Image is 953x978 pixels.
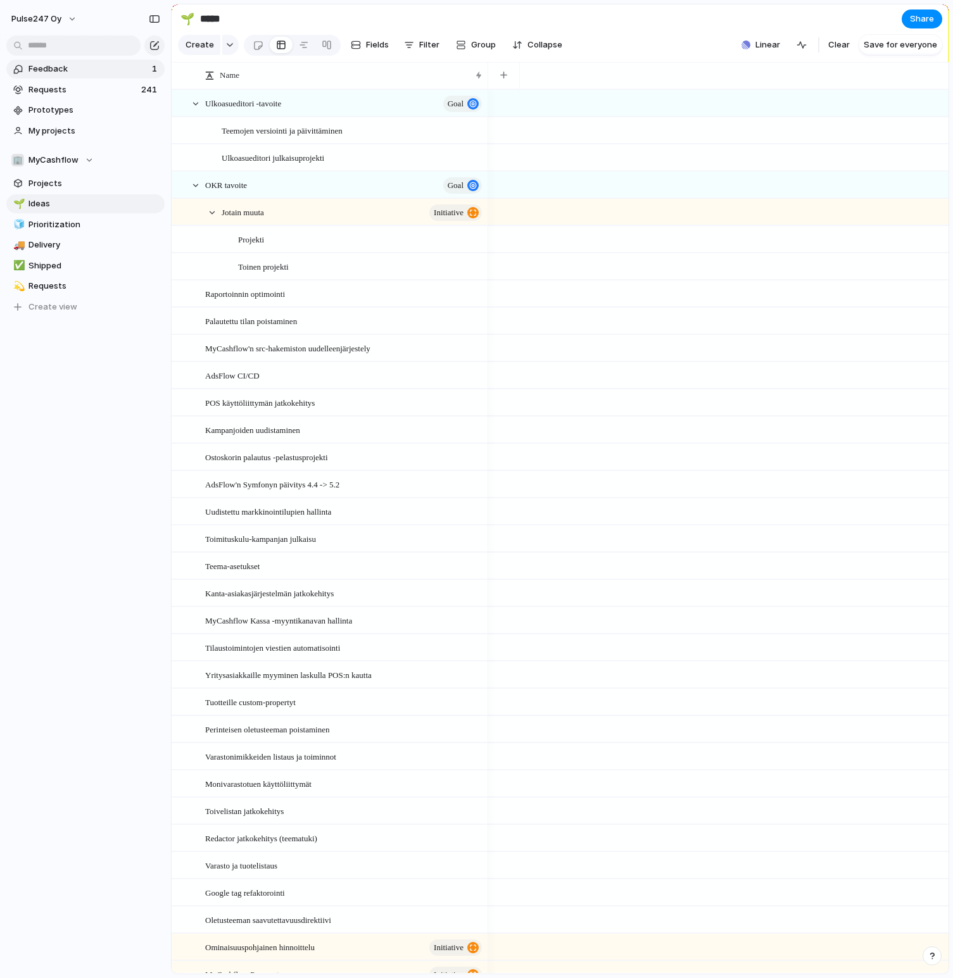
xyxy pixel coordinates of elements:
span: Share [910,13,934,25]
a: 🧊Prioritization [6,215,165,234]
span: Toivelistan jatkokehitys [205,803,284,818]
button: 🏢MyCashflow [6,151,165,170]
span: Requests [28,280,160,292]
span: Jotain muuta [222,204,264,219]
a: 💫Requests [6,277,165,296]
span: Collapse [527,39,562,51]
span: MyCashflow [28,154,79,166]
button: Clear [823,35,855,55]
span: Create view [28,301,77,313]
span: Ideas [28,197,160,210]
span: Tilaustoimintojen viestien automatisointi [205,640,340,655]
button: Create [178,35,220,55]
span: Monivarastotuen käyttöliittymät [205,776,312,791]
span: Redactor jatkokehitys (teematuki) [205,831,317,845]
span: Palautettu tilan poistaminen [205,313,297,328]
div: 🏢 [11,154,24,166]
div: ✅ [13,258,22,273]
button: Goal [443,177,482,194]
span: Projects [28,177,160,190]
span: Prioritization [28,218,160,231]
span: 1 [152,63,160,75]
span: MyCashflow'n src-hakemiston uudelleenjärjestely [205,341,370,355]
button: Filter [399,35,445,55]
span: Varastonimikkeiden listaus ja toiminnot [205,749,336,763]
span: Projekti [238,232,264,246]
button: Goal [443,96,482,112]
span: Pulse247 Oy [11,13,61,25]
span: 241 [141,84,160,96]
button: 🌱 [11,197,24,210]
span: Teemojen versiointi ja päivittäminen [222,123,343,137]
span: Goal [448,95,464,113]
button: 🧊 [11,218,24,231]
button: 💫 [11,280,24,292]
button: Pulse247 Oy [6,9,84,29]
button: ✅ [11,260,24,272]
span: Yritysasiakkaille myyminen laskulla POS:n kautta [205,667,372,682]
span: AdsFlow'n Symfonyn päivitys 4.4 -> 5.2 [205,477,339,491]
button: 🌱 [177,9,198,29]
button: Save for everyone [859,35,942,55]
span: Perinteisen oletusteeman poistaminen [205,722,329,736]
button: Fields [346,35,394,55]
span: Varasto ja tuotelistaus [205,858,277,872]
span: My projects [28,125,160,137]
span: POS käyttöliittymän jatkokehitys [205,395,315,410]
span: Ulkoasueditori julkaisuprojekti [222,150,324,165]
span: AdsFlow CI/CD [205,368,260,382]
span: Google tag refaktorointi [205,885,285,900]
span: Group [471,39,496,51]
span: Save for everyone [864,39,937,51]
span: Filter [419,39,439,51]
span: Ulkoasueditori -tavoite [205,96,281,110]
a: Projects [6,174,165,193]
a: My projects [6,122,165,141]
button: Create view [6,298,165,317]
button: 🚚 [11,239,24,251]
div: 🧊 [13,217,22,232]
span: Toimituskulu-kampanjan julkaisu [205,531,316,546]
div: 💫 [13,279,22,294]
span: Teema-asetukset [205,558,260,573]
span: Clear [828,39,850,51]
span: Shipped [28,260,160,272]
span: Tuotteille custom-propertyt [205,694,296,709]
span: Fields [366,39,389,51]
a: Requests241 [6,80,165,99]
span: Ominaisuuspohjainen hinnoittelu [205,939,315,954]
span: Name [220,69,239,82]
div: 🌱 [13,197,22,211]
a: 🌱Ideas [6,194,165,213]
a: 🚚Delivery [6,235,165,254]
button: Group [450,35,502,55]
span: Goal [448,177,464,194]
span: MyCashflow Kassa -myyntikanavan hallinta [205,613,352,627]
span: initiative [434,204,464,222]
a: ✅Shipped [6,256,165,275]
span: Uudistettu markkinointilupien hallinta [205,504,331,518]
span: Prototypes [28,104,160,116]
button: Collapse [507,35,567,55]
div: 🌱 [180,10,194,27]
button: initiative [429,939,482,956]
span: initiative [434,939,464,956]
span: Oletusteeman saavutettavuusdirektiivi [205,912,331,927]
span: Toinen projekti [238,259,289,273]
span: Create [186,39,214,51]
span: Kampanjoiden uudistaminen [205,422,300,437]
span: Requests [28,84,137,96]
a: Prototypes [6,101,165,120]
span: Raportoinnin optimointi [205,286,285,301]
span: Feedback [28,63,148,75]
span: Delivery [28,239,160,251]
div: 🚚 [13,238,22,253]
button: Share [902,9,942,28]
span: OKR tavoite [205,177,247,192]
button: Linear [736,35,785,54]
